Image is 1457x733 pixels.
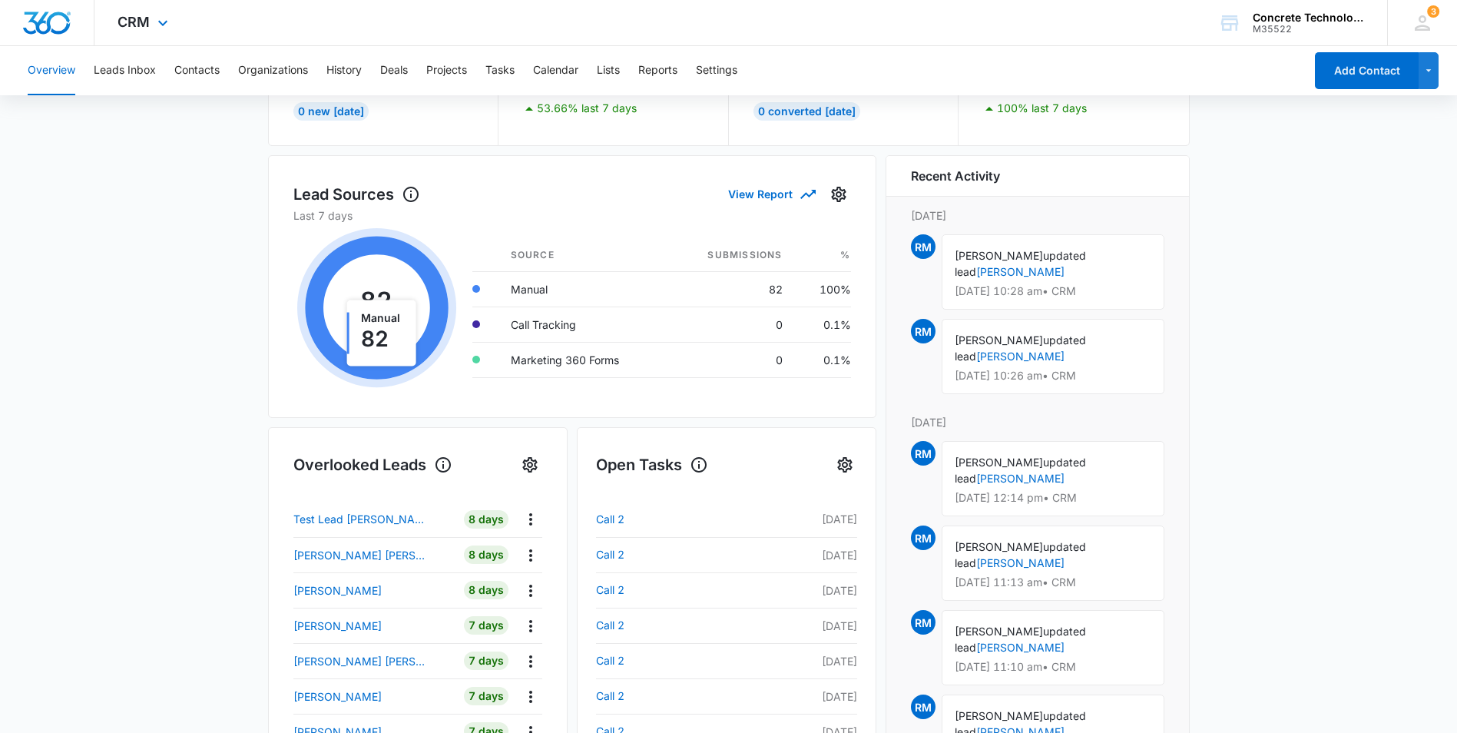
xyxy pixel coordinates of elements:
[596,652,713,670] a: Call 2
[955,709,1043,722] span: [PERSON_NAME]
[518,507,542,531] button: Actions
[293,511,460,527] a: Test Lead [PERSON_NAME]
[696,46,737,95] button: Settings
[712,618,856,634] p: [DATE]
[795,342,851,377] td: 0.1%
[380,46,408,95] button: Deals
[293,453,452,476] h1: Overlooked Leads
[955,249,1043,262] span: [PERSON_NAME]
[464,546,508,564] div: 8 Days
[976,472,1065,485] a: [PERSON_NAME]
[537,103,637,114] p: 53.66% last 7 days
[293,582,382,599] p: [PERSON_NAME]
[911,207,1164,224] p: [DATE]
[795,307,851,342] td: 0.1%
[293,511,432,527] p: Test Lead [PERSON_NAME]
[955,370,1151,381] p: [DATE] 10:26 am • CRM
[518,579,542,602] button: Actions
[911,414,1164,430] p: [DATE]
[911,610,935,635] span: RM
[293,183,420,206] h1: Lead Sources
[955,662,1151,672] p: [DATE] 11:10 am • CRM
[1253,12,1365,24] div: account name
[911,441,935,466] span: RM
[464,581,508,599] div: 8 Days
[533,46,578,95] button: Calendar
[955,456,1043,469] span: [PERSON_NAME]
[498,307,668,342] td: Call Tracking
[28,46,75,95] button: Overview
[712,653,856,669] p: [DATE]
[911,526,935,550] span: RM
[293,102,369,121] div: 0 New [DATE]
[523,71,551,96] p: 63
[976,350,1065,363] a: [PERSON_NAME]
[955,625,1043,638] span: [PERSON_NAME]
[498,271,668,307] td: Manual
[976,641,1065,654] a: [PERSON_NAME]
[293,547,460,563] a: [PERSON_NAME] [PERSON_NAME]
[955,286,1151,297] p: [DATE] 10:28 am • CRM
[983,71,1052,96] p: 4.17%
[955,493,1151,503] p: [DATE] 12:14 pm • CRM
[238,46,308,95] button: Organizations
[464,652,508,670] div: 7 Days
[668,239,795,272] th: Submissions
[826,182,851,207] button: Settings
[596,546,713,564] a: Call 2
[596,687,713,705] a: Call 2
[596,616,713,635] a: Call 2
[498,239,668,272] th: Source
[464,616,508,635] div: 7 Days
[1315,52,1419,89] button: Add Contact
[1427,5,1439,18] div: notifications count
[795,271,851,307] td: 100%
[668,342,795,377] td: 0
[464,510,508,529] div: 8 Days
[518,453,542,477] button: Settings
[997,103,1087,114] p: 100% last 7 days
[518,685,542,708] button: Actions
[638,46,677,95] button: Reports
[712,511,856,527] p: [DATE]
[597,46,620,95] button: Lists
[464,687,508,705] div: 7 Days
[911,234,935,259] span: RM
[668,271,795,307] td: 82
[596,453,708,476] h1: Open Tasks
[518,649,542,673] button: Actions
[326,46,362,95] button: History
[293,688,460,705] a: [PERSON_NAME]
[712,547,856,563] p: [DATE]
[293,618,382,634] p: [PERSON_NAME]
[518,614,542,638] button: Actions
[118,14,150,30] span: CRM
[293,688,382,705] p: [PERSON_NAME]
[833,453,857,477] button: Settings
[293,582,460,599] a: [PERSON_NAME]
[795,239,851,272] th: %
[293,547,432,563] p: [PERSON_NAME] [PERSON_NAME]
[426,46,467,95] button: Projects
[976,265,1065,278] a: [PERSON_NAME]
[1427,5,1439,18] span: 3
[955,333,1043,347] span: [PERSON_NAME]
[94,46,156,95] button: Leads Inbox
[712,582,856,599] p: [DATE]
[293,653,460,669] a: [PERSON_NAME] [PERSON_NAME]
[753,71,767,96] p: 1
[955,577,1151,588] p: [DATE] 11:13 am • CRM
[498,342,668,377] td: Marketing 360 Forms
[293,653,432,669] p: [PERSON_NAME] [PERSON_NAME]
[293,618,460,634] a: [PERSON_NAME]
[668,307,795,342] td: 0
[712,688,856,705] p: [DATE]
[596,510,713,529] a: Call 2
[596,581,713,599] a: Call 2
[911,319,935,343] span: RM
[174,46,220,95] button: Contacts
[518,543,542,567] button: Actions
[911,167,1000,185] h6: Recent Activity
[911,695,935,719] span: RM
[293,71,321,96] p: 23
